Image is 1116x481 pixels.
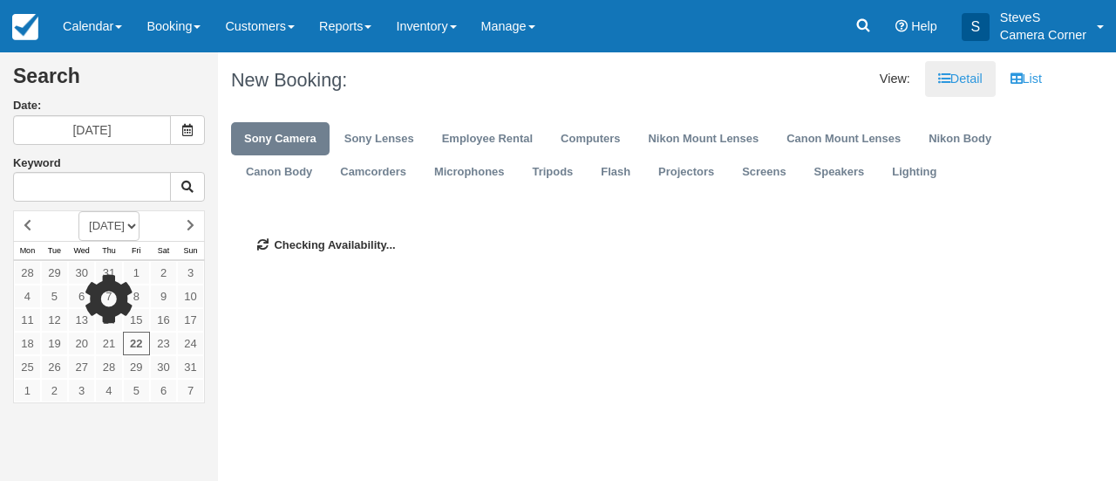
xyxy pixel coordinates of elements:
[519,155,586,189] a: Tripods
[997,61,1055,97] a: List
[331,122,427,156] a: Sony Lenses
[911,19,937,33] span: Help
[548,122,633,156] a: Computers
[170,172,205,202] button: Keyword Search
[429,122,546,156] a: Employee Rental
[231,70,623,91] h1: New Booking:
[231,122,330,156] a: Sony Camera
[867,61,923,97] li: View:
[879,155,949,189] a: Lighting
[895,20,908,32] i: Help
[123,332,150,355] a: 22
[231,211,1042,280] div: Checking Availability...
[233,155,325,189] a: Canon Body
[962,13,990,41] div: S
[925,61,996,97] a: Detail
[12,14,38,40] img: checkfront-main-nav-mini-logo.png
[801,155,878,189] a: Speakers
[773,122,914,156] a: Canon Mount Lenses
[588,155,643,189] a: Flash
[1000,9,1086,26] p: SteveS
[421,155,518,189] a: Microphones
[1000,26,1086,44] p: Camera Corner
[635,122,772,156] a: Nikon Mount Lenses
[13,65,205,98] h2: Search
[13,156,61,169] label: Keyword
[327,155,419,189] a: Camcorders
[729,155,799,189] a: Screens
[915,122,1004,156] a: Nikon Body
[645,155,727,189] a: Projectors
[13,98,205,114] label: Date:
